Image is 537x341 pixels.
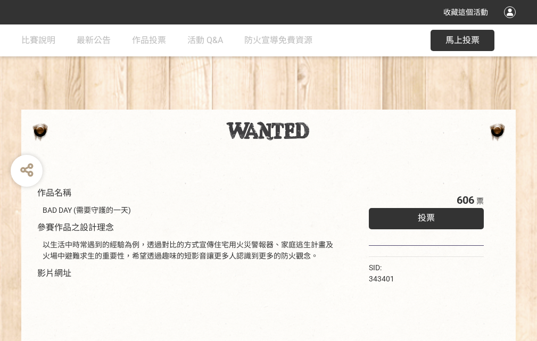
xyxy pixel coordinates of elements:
span: 活動 Q&A [187,35,223,45]
a: 比賽說明 [21,24,55,56]
span: 防火宣導免費資源 [244,35,312,45]
span: 馬上投票 [445,35,480,45]
span: 606 [457,194,474,206]
a: 活動 Q&A [187,24,223,56]
div: 以生活中時常遇到的經驗為例，透過對比的方式宣傳住宅用火災警報器、家庭逃生計畫及火場中避難求生的重要性，希望透過趣味的短影音讓更多人認識到更多的防火觀念。 [43,239,337,262]
span: 收藏這個活動 [443,8,488,16]
span: 比賽說明 [21,35,55,45]
a: 防火宣導免費資源 [244,24,312,56]
span: 票 [476,197,484,205]
iframe: Facebook Share [397,262,450,273]
a: 作品投票 [132,24,166,56]
span: 影片網址 [37,268,71,278]
span: 作品投票 [132,35,166,45]
span: 參賽作品之設計理念 [37,222,114,232]
button: 馬上投票 [431,30,494,51]
div: BAD DAY (需要守護的一天) [43,205,337,216]
a: 最新公告 [77,24,111,56]
span: SID: 343401 [369,263,394,283]
span: 投票 [418,213,435,223]
span: 最新公告 [77,35,111,45]
span: 作品名稱 [37,188,71,198]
